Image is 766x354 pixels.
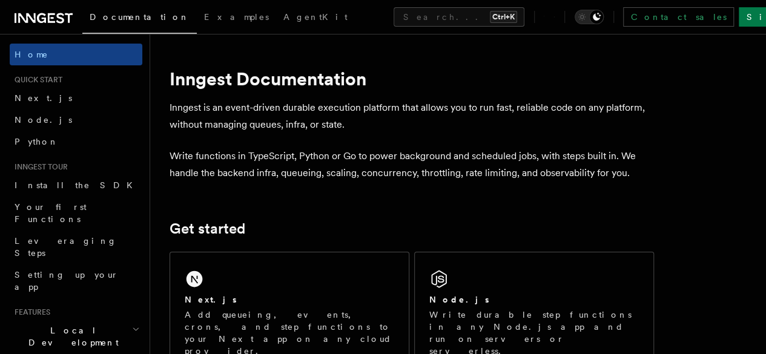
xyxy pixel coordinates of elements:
[283,12,348,22] span: AgentKit
[10,307,50,317] span: Features
[15,48,48,61] span: Home
[197,4,276,33] a: Examples
[10,230,142,264] a: Leveraging Steps
[276,4,355,33] a: AgentKit
[623,7,734,27] a: Contact sales
[10,109,142,131] a: Node.js
[15,93,72,103] span: Next.js
[15,115,72,125] span: Node.js
[10,264,142,298] a: Setting up your app
[170,68,654,90] h1: Inngest Documentation
[170,220,245,237] a: Get started
[185,293,237,306] h2: Next.js
[10,320,142,353] button: Local Development
[429,293,489,306] h2: Node.js
[394,7,524,27] button: Search...Ctrl+K
[10,196,142,230] a: Your first Functions
[15,180,140,190] span: Install the SDK
[82,4,197,34] a: Documentation
[10,162,68,172] span: Inngest tour
[15,202,87,224] span: Your first Functions
[15,236,117,258] span: Leveraging Steps
[90,12,190,22] span: Documentation
[10,44,142,65] a: Home
[10,75,62,85] span: Quick start
[10,87,142,109] a: Next.js
[490,11,517,23] kbd: Ctrl+K
[10,174,142,196] a: Install the SDK
[15,137,59,146] span: Python
[10,131,142,152] a: Python
[15,270,119,292] span: Setting up your app
[204,12,269,22] span: Examples
[170,148,654,182] p: Write functions in TypeScript, Python or Go to power background and scheduled jobs, with steps bu...
[10,324,132,349] span: Local Development
[170,99,654,133] p: Inngest is an event-driven durable execution platform that allows you to run fast, reliable code ...
[575,10,604,24] button: Toggle dark mode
